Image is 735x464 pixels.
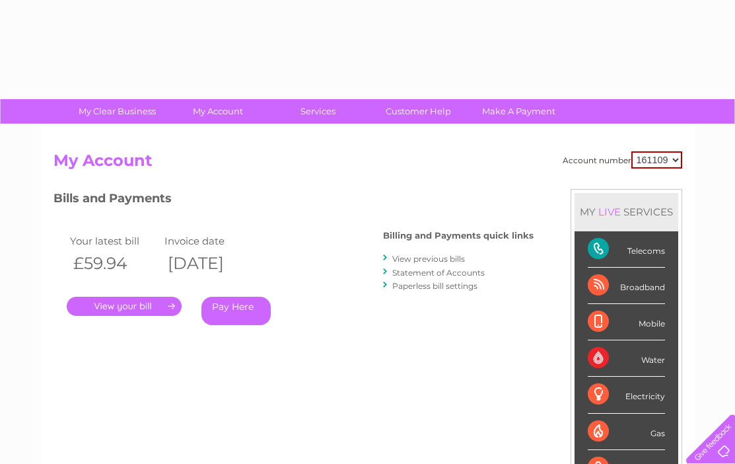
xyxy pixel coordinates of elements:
[588,414,665,450] div: Gas
[588,377,665,413] div: Electricity
[63,99,172,124] a: My Clear Business
[588,231,665,268] div: Telecoms
[161,250,256,277] th: [DATE]
[588,268,665,304] div: Broadband
[588,304,665,340] div: Mobile
[263,99,372,124] a: Services
[67,297,182,316] a: .
[383,231,534,241] h4: Billing and Payments quick links
[563,151,682,169] div: Account number
[163,99,272,124] a: My Account
[201,297,271,325] a: Pay Here
[588,340,665,377] div: Water
[392,254,465,264] a: View previous bills
[575,193,678,231] div: MY SERVICES
[464,99,573,124] a: Make A Payment
[596,206,623,218] div: LIVE
[67,232,162,250] td: Your latest bill
[53,189,534,212] h3: Bills and Payments
[53,151,682,176] h2: My Account
[392,281,477,291] a: Paperless bill settings
[364,99,473,124] a: Customer Help
[67,250,162,277] th: £59.94
[161,232,256,250] td: Invoice date
[392,268,485,278] a: Statement of Accounts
